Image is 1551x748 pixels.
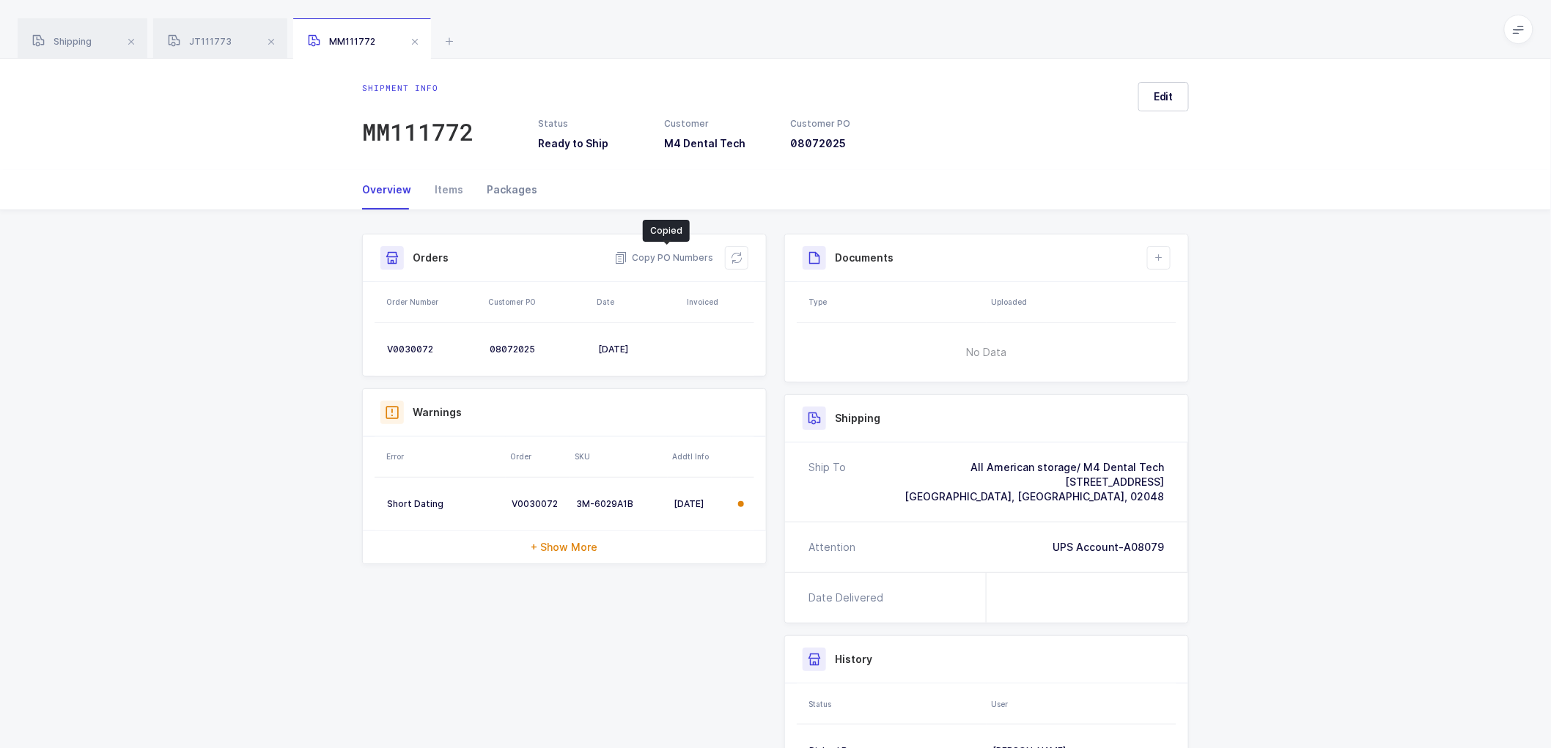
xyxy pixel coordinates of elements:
[991,698,1172,710] div: User
[423,170,475,210] div: Items
[510,451,566,462] div: Order
[835,411,880,426] h3: Shipping
[643,220,690,242] div: Copied
[32,36,92,47] span: Shipping
[905,475,1164,489] div: [STREET_ADDRESS]
[490,344,586,355] div: 08072025
[808,590,889,605] div: Date Delivered
[1154,89,1174,104] span: Edit
[362,170,423,210] div: Overview
[674,498,726,510] div: [DATE]
[386,296,479,308] div: Order Number
[488,296,588,308] div: Customer PO
[808,540,855,555] div: Attention
[791,117,899,130] div: Customer PO
[614,251,713,265] button: Copy PO Numbers
[308,36,375,47] span: MM111772
[475,170,537,210] div: Packages
[905,460,1164,475] div: All American storage/ M4 Dental Tech
[387,344,478,355] div: V0030072
[991,296,1172,308] div: Uploaded
[835,652,872,667] h3: History
[808,296,982,308] div: Type
[1053,540,1164,555] div: UPS Account-A08079
[413,251,449,265] h3: Orders
[387,498,500,510] div: Short Dating
[363,531,766,563] div: + Show More
[598,344,677,355] div: [DATE]
[892,330,1082,374] span: No Data
[597,296,678,308] div: Date
[664,117,773,130] div: Customer
[808,698,982,710] div: Status
[791,136,899,151] h3: 08072025
[575,451,663,462] div: SKU
[905,490,1164,503] span: [GEOGRAPHIC_DATA], [GEOGRAPHIC_DATA], 02048
[512,498,564,510] div: V0030072
[835,251,894,265] h3: Documents
[808,460,846,504] div: Ship To
[576,498,662,510] div: 3M-6029A1B
[672,451,728,462] div: Addtl Info
[362,82,474,94] div: Shipment info
[386,451,501,462] div: Error
[1138,82,1189,111] button: Edit
[664,136,773,151] h3: M4 Dental Tech
[687,296,750,308] div: Invoiced
[531,540,598,555] span: + Show More
[538,117,646,130] div: Status
[413,405,462,420] h3: Warnings
[538,136,646,151] h3: Ready to Ship
[168,36,232,47] span: JT111773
